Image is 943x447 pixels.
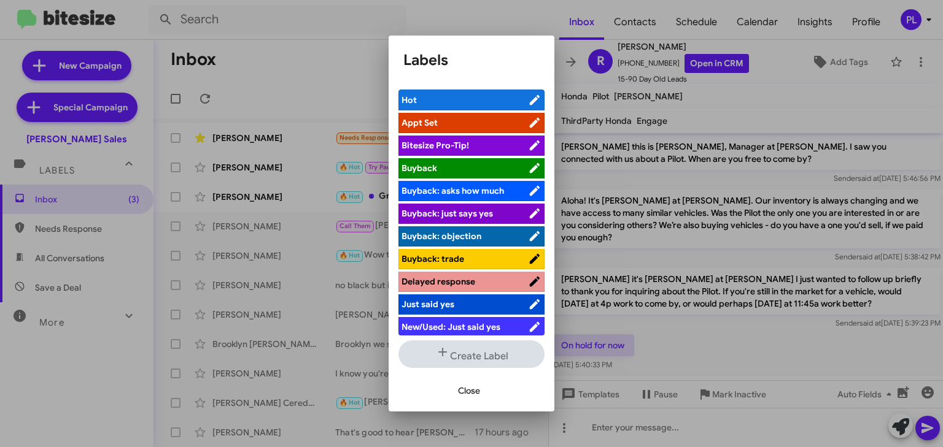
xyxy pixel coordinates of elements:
button: Create Label [398,340,545,368]
span: Hot [402,94,417,105]
span: Just said yes [402,299,454,310]
span: Delayed response [402,276,475,287]
button: Close [448,380,490,402]
span: Buyback [402,162,437,174]
span: Bitesize Pro-Tip! [402,140,469,151]
span: Close [458,380,480,402]
span: Buyback: asks how much [402,185,504,196]
span: Buyback: trade [402,253,464,264]
h1: Labels [403,50,540,70]
span: Buyback: objection [402,231,481,242]
span: Buyback: just says yes [402,208,493,219]
span: New/Used: Just said yes [402,321,500,332]
span: Appt Set [402,117,438,128]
